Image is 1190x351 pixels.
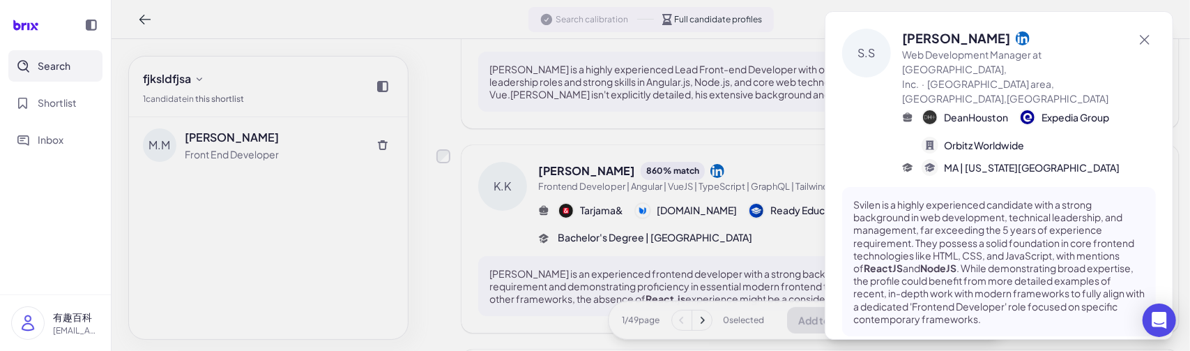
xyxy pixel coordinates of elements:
[864,262,903,274] strong: ReactJS
[853,198,1145,325] p: Svilen is a highly experienced candidate with a strong background in web development, technical l...
[12,307,44,339] img: user_logo.png
[38,59,70,73] span: Search
[53,324,100,337] p: [EMAIL_ADDRESS][DOMAIN_NAME]
[53,310,100,324] p: 有趣百科
[38,133,63,147] span: Inbox
[920,262,956,274] strong: NodeJS
[922,77,924,90] span: ·
[8,124,102,156] button: Inbox
[1143,304,1176,337] div: Open Intercom Messenger
[902,77,1108,105] span: [GEOGRAPHIC_DATA] area,[GEOGRAPHIC_DATA],[GEOGRAPHIC_DATA]
[923,110,937,124] img: 公司logo
[1042,110,1109,125] span: Expedia Group
[8,50,102,82] button: Search
[842,29,891,77] div: S.S
[8,87,102,119] button: Shortlist
[38,96,77,110] span: Shortlist
[902,48,1042,90] span: Web Development Manager at [GEOGRAPHIC_DATA], Inc.
[1021,110,1035,124] img: 公司logo
[944,110,1008,125] span: DeanHouston
[944,138,1024,153] span: Orbitz Worldwide
[944,160,1120,175] span: MA | [US_STATE][GEOGRAPHIC_DATA]
[902,29,1010,47] span: [PERSON_NAME]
